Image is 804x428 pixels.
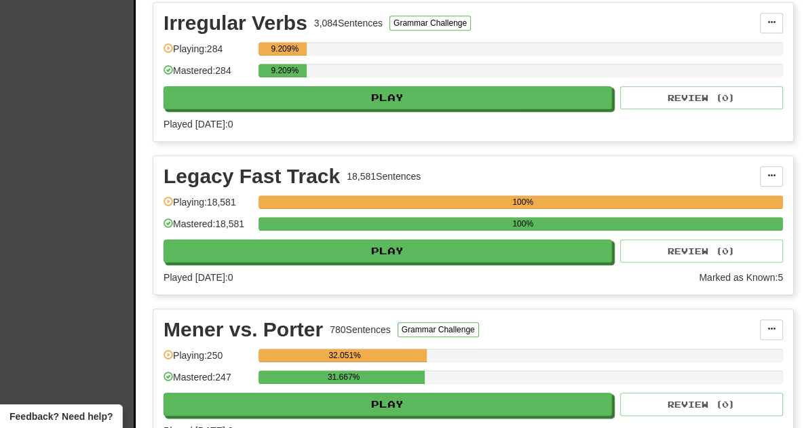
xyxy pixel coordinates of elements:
[9,410,113,423] span: Open feedback widget
[164,42,252,64] div: Playing: 284
[164,64,252,86] div: Mastered: 284
[263,64,307,77] div: 9.209%
[347,170,421,183] div: 18,581 Sentences
[164,370,252,393] div: Mastered: 247
[164,319,323,340] div: Mener vs. Porter
[164,239,612,262] button: Play
[164,195,252,218] div: Playing: 18,581
[263,217,783,231] div: 100%
[389,16,471,31] button: Grammar Challenge
[620,239,783,262] button: Review (0)
[164,393,612,416] button: Play
[164,272,233,283] span: Played [DATE]: 0
[620,86,783,109] button: Review (0)
[398,322,479,337] button: Grammar Challenge
[164,86,612,109] button: Play
[164,349,252,371] div: Playing: 250
[263,195,783,209] div: 100%
[164,119,233,130] span: Played [DATE]: 0
[263,370,425,384] div: 31.667%
[164,166,340,187] div: Legacy Fast Track
[620,393,783,416] button: Review (0)
[164,217,252,239] div: Mastered: 18,581
[164,13,307,33] div: Irregular Verbs
[699,271,783,284] div: Marked as Known: 5
[263,349,427,362] div: 32.051%
[314,16,383,30] div: 3,084 Sentences
[263,42,307,56] div: 9.209%
[330,323,391,336] div: 780 Sentences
